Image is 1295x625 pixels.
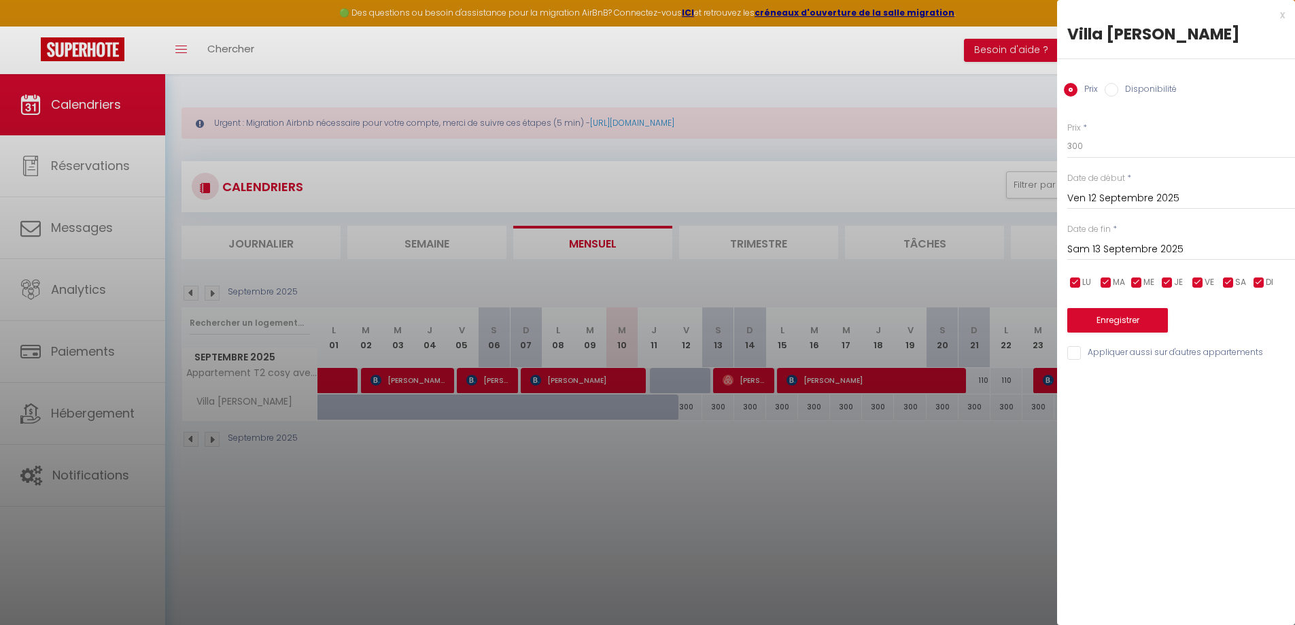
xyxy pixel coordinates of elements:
[1067,23,1285,45] div: Villa [PERSON_NAME]
[1143,276,1154,289] span: ME
[11,5,52,46] button: Ouvrir le widget de chat LiveChat
[1235,276,1246,289] span: SA
[1113,276,1125,289] span: MA
[1057,7,1285,23] div: x
[1067,172,1125,185] label: Date de début
[1266,276,1273,289] span: DI
[1067,223,1111,236] label: Date de fin
[1067,308,1168,333] button: Enregistrer
[1077,83,1098,98] label: Prix
[1067,122,1081,135] label: Prix
[1118,83,1177,98] label: Disponibilité
[1205,276,1214,289] span: VE
[1082,276,1091,289] span: LU
[1174,276,1183,289] span: JE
